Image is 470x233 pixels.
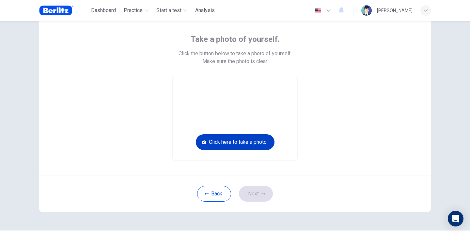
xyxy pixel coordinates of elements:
a: Berlitz Brasil logo [39,4,88,17]
button: Start a test [154,5,190,16]
button: Click here to take a photo [196,134,274,150]
span: Make sure the photo is clear. [202,58,268,65]
span: Analysis [195,7,215,14]
img: Profile picture [361,5,372,16]
div: Open Intercom Messenger [448,211,463,226]
button: Practice [121,5,151,16]
div: You need a license to access this content [193,5,217,16]
button: Analysis [193,5,217,16]
span: Take a photo of yourself. [191,34,280,44]
img: en [314,8,322,13]
span: Click the button below to take a photo of yourself. [179,50,292,58]
span: Practice [124,7,143,14]
span: Dashboard [91,7,116,14]
div: [PERSON_NAME] [377,7,413,14]
button: Back [197,186,231,202]
img: Berlitz Brasil logo [39,4,73,17]
button: Dashboard [88,5,118,16]
span: Start a test [156,7,181,14]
